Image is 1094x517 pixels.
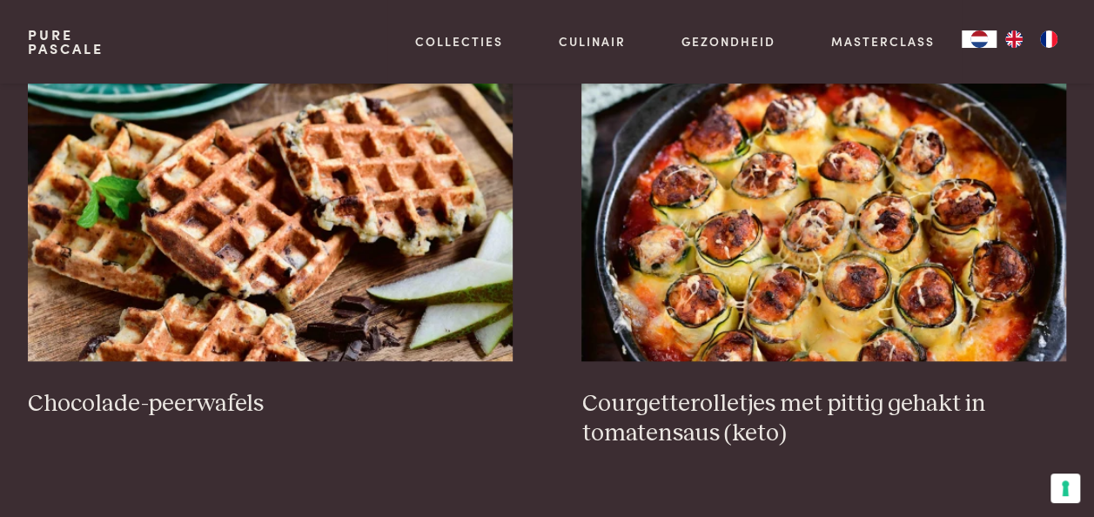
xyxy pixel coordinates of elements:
button: Uw voorkeuren voor toestemming voor trackingtechnologieën [1050,473,1080,503]
a: EN [997,30,1031,48]
a: Gezondheid [681,32,775,50]
a: FR [1031,30,1066,48]
img: Courgetterolletjes met pittig gehakt in tomatensaus (keto) [581,13,1066,361]
a: PurePascale [28,28,104,56]
div: Language [962,30,997,48]
img: Chocolade-peerwafels [28,13,513,361]
a: Chocolade-peerwafels Chocolade-peerwafels [28,13,513,419]
a: Courgetterolletjes met pittig gehakt in tomatensaus (keto) Courgetterolletjes met pittig gehakt i... [581,13,1066,449]
a: Culinair [559,32,626,50]
ul: Language list [997,30,1066,48]
h3: Courgetterolletjes met pittig gehakt in tomatensaus (keto) [581,389,1066,449]
aside: Language selected: Nederlands [962,30,1066,48]
a: NL [962,30,997,48]
h3: Chocolade-peerwafels [28,389,513,420]
a: Collecties [415,32,503,50]
a: Masterclass [830,32,934,50]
